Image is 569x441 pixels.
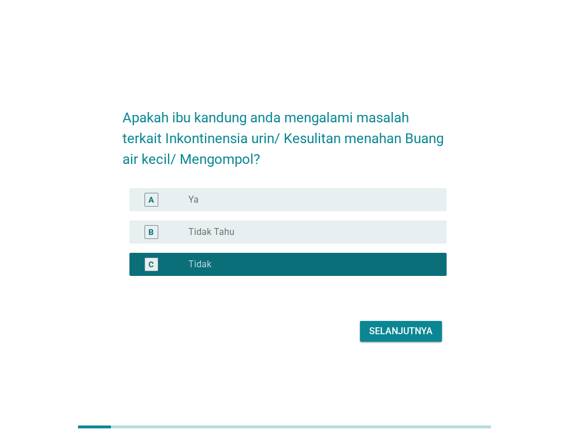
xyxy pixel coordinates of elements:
h2: Apakah ibu kandung anda mengalami masalah terkait Inkontinensia urin/ Kesulitan menahan Buang air... [122,96,447,170]
div: B [148,226,154,238]
label: Tidak [188,259,211,270]
div: C [148,259,154,271]
label: Ya [188,194,199,205]
div: A [148,194,154,206]
div: Selanjutnya [369,324,433,338]
label: Tidak Tahu [188,226,235,238]
button: Selanjutnya [360,321,442,342]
